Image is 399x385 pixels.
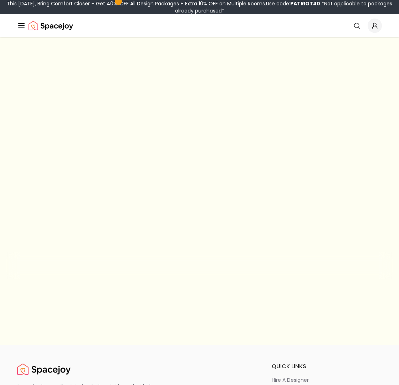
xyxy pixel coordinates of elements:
[17,14,382,37] nav: Global
[17,362,71,376] img: Spacejoy Logo
[272,376,309,384] p: hire a designer
[29,19,73,33] img: Spacejoy Logo
[272,376,382,384] a: hire a designer
[272,362,382,371] h6: quick links
[29,19,73,33] a: Spacejoy
[17,362,71,376] a: Spacejoy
